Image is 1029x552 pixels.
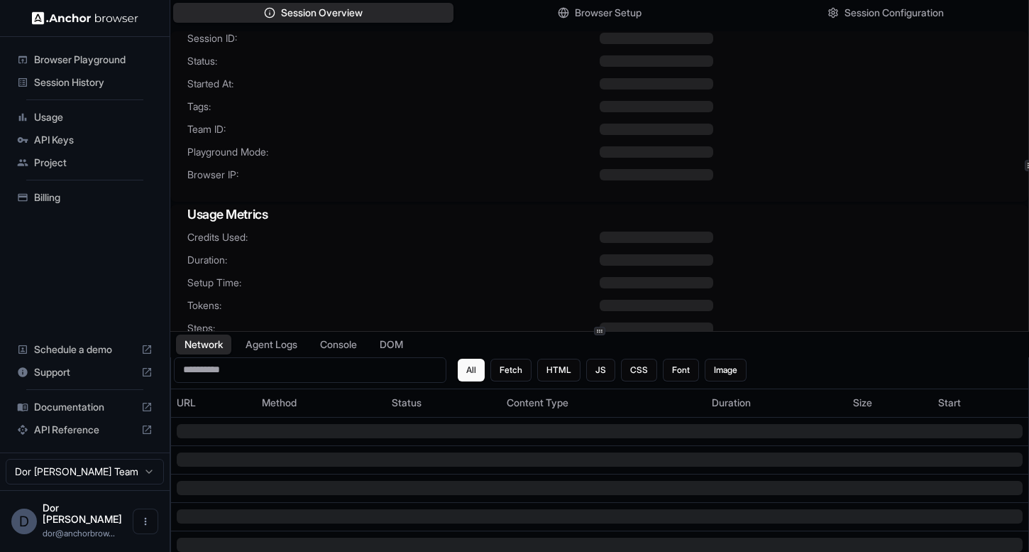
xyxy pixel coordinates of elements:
div: URL [177,396,251,410]
div: Content Type [507,396,700,410]
span: Browser Playground [34,53,153,67]
span: Session Configuration [844,6,944,20]
span: Team ID: [187,122,600,136]
span: Billing [34,190,153,205]
div: Status [392,396,496,410]
div: API Keys [11,129,158,151]
button: HTML [537,359,580,381]
span: Documentation [34,400,136,414]
button: DOM [371,335,412,355]
span: API Reference [34,423,136,437]
span: Setup Time: [187,276,600,290]
div: Method [262,396,380,410]
div: Duration [712,396,842,410]
span: Browser IP: [187,168,600,182]
span: Session Overview [281,6,363,20]
span: Duration: [187,253,600,267]
span: Credits Used: [187,230,600,244]
button: Image [705,359,747,381]
div: Billing [11,186,158,209]
span: Status: [187,54,600,68]
button: Font [663,359,699,381]
button: Open menu [133,509,158,534]
span: Steps: [187,321,600,335]
span: dor@anchorbrowser.io [43,528,115,539]
h3: Usage Metrics [187,205,1011,224]
span: Tokens: [187,298,600,313]
span: Started At: [187,77,600,91]
span: Usage [34,110,153,124]
div: Support [11,361,158,384]
div: Schedule a demo [11,338,158,361]
span: Session ID: [187,31,600,45]
span: API Keys [34,133,153,147]
button: Fetch [490,359,532,381]
img: Anchor Logo [32,11,138,25]
div: Session History [11,71,158,94]
span: Support [34,365,136,379]
div: Usage [11,106,158,129]
div: API Reference [11,418,158,441]
button: JS [586,359,615,381]
div: Size [853,396,927,410]
div: Documentation [11,396,158,418]
button: Agent Logs [237,335,306,355]
span: Tags: [187,99,600,114]
div: Browser Playground [11,48,158,71]
button: All [458,359,485,381]
button: CSS [621,359,657,381]
div: Start [938,396,1023,410]
span: Session History [34,75,153,90]
span: Dor Dankner [43,502,122,525]
span: Browser Setup [575,6,642,20]
span: Playground Mode: [187,145,600,159]
div: Project [11,151,158,174]
button: Console [312,335,365,355]
span: Schedule a demo [34,342,136,357]
span: Project [34,156,153,170]
div: D [11,509,37,534]
button: Network [176,335,231,355]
